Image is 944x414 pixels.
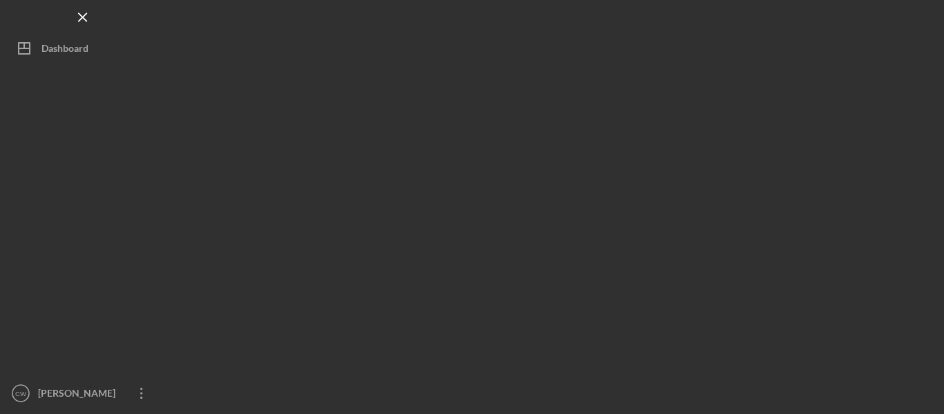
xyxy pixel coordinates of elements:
button: CW[PERSON_NAME] [7,379,159,407]
button: Dashboard [7,35,159,62]
text: CW [15,390,27,397]
div: Dashboard [41,35,88,66]
div: [PERSON_NAME] [35,379,124,411]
